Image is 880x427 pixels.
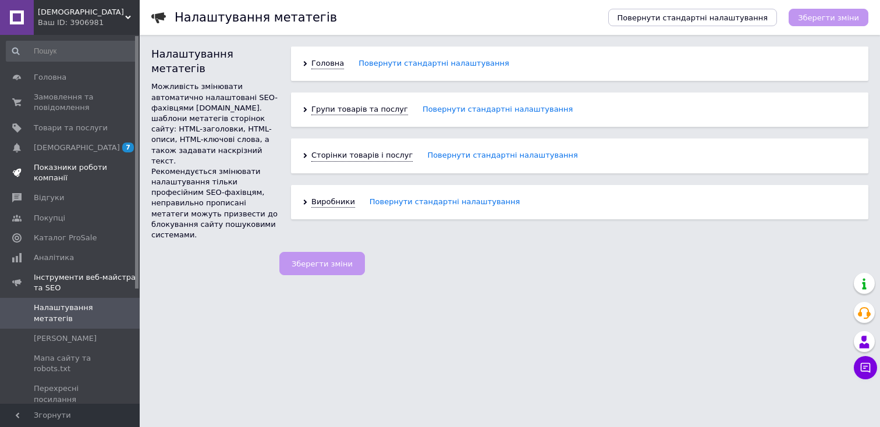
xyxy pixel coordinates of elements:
[427,150,578,161] a: Повернути стандартні налаштування
[34,123,108,133] span: Товари та послуги
[311,197,355,208] span: Виробники
[34,162,108,183] span: Показники роботи компанії
[311,104,408,115] span: Групи товарів та послуг
[311,58,344,69] span: Головна
[38,17,140,28] div: Ваш ID: 3906981
[151,81,279,166] div: Можливість змінювати автоматично налаштовані SEO-фахівцями [DOMAIN_NAME]. шаблони метатегів сторі...
[34,252,74,263] span: Аналітика
[6,41,137,62] input: Пошук
[370,197,520,207] a: Повернути стандартні налаштування
[34,72,66,83] span: Головна
[34,143,120,153] span: [DEMOGRAPHIC_DATA]
[34,333,97,344] span: [PERSON_NAME]
[359,58,509,69] a: Повернути стандартні налаштування
[34,92,108,113] span: Замовлення та повідомлення
[34,353,108,374] span: Мапа сайту та robots.txt
[151,166,279,240] div: Рекомендується змінювати налаштування тільки професійним SEO-фахівцям, неправильно прописані мета...
[38,7,125,17] span: Ємаркет
[34,383,108,404] span: Перехресні посилання
[34,193,64,203] span: Відгуки
[175,10,337,24] h1: Налаштування метатегів
[854,356,877,379] button: Чат з покупцем
[122,143,134,152] span: 7
[311,150,413,161] span: Сторінки товарів і послуг
[34,213,65,223] span: Покупці
[423,104,573,115] a: Повернути стандартні налаштування
[34,272,140,293] span: Інструменти веб-майстра та SEO
[151,47,279,76] div: Налаштування метатегів
[34,303,108,323] span: Налаштування метатегів
[618,13,768,22] span: Повернути стандартні налаштування
[608,9,778,26] button: Повернути стандартні налаштування
[34,233,97,243] span: Каталог ProSale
